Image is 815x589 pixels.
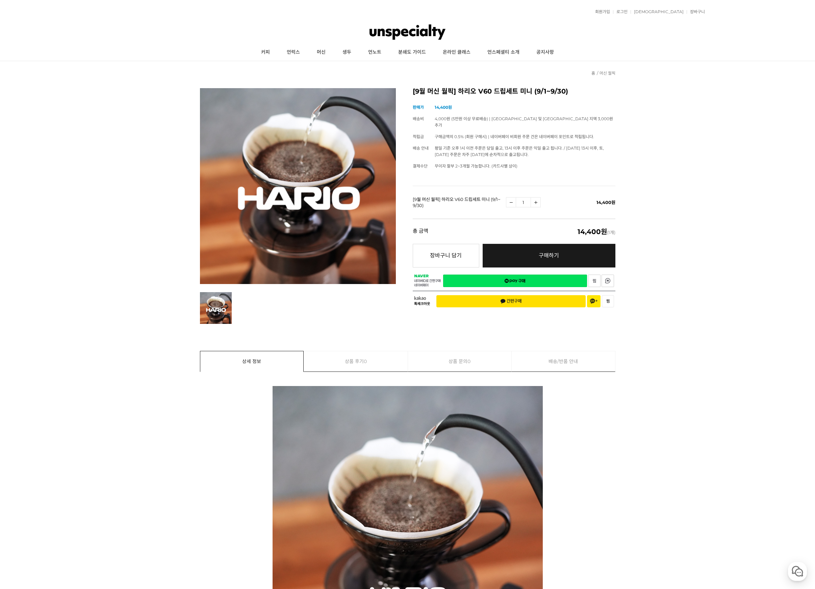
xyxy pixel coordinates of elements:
span: 0 [467,351,470,372]
span: 적립금 [413,134,424,139]
span: 평일 기준 오후 1시 이전 주문은 당일 출고, 13시 이후 주문은 익일 출고 됩니다. / [DATE] 13시 이후, 토, [DATE] 주문은 차주 [DATE]에 순차적으로 출... [435,146,604,157]
img: 9월 머신 월픽 하리오 V60 드립세트 미니 [200,88,396,284]
span: 배송 안내 [413,146,429,151]
span: 채널 추가 [590,299,597,304]
span: 결제수단 [413,163,428,169]
strong: 총 금액 [413,228,428,235]
span: 0 [364,351,367,372]
span: 4,000원 (5만원 이상 무료배송) | [GEOGRAPHIC_DATA] 및 [GEOGRAPHIC_DATA] 지역 3,000원 추가 [435,116,613,128]
a: 새창 [602,275,614,287]
a: 언럭스 [278,44,308,61]
span: 14,400원 [596,200,615,205]
a: 새창 [443,275,587,287]
a: 수량감소 [506,197,516,207]
button: 채널 추가 [587,295,601,307]
a: 머신 월픽 [600,71,615,76]
a: 상품 문의0 [408,351,512,372]
a: 새창 [588,275,601,287]
span: 간편구매 [500,299,522,304]
strong: 14,400원 [435,105,452,110]
a: 홈 [591,71,595,76]
a: 회원가입 [592,10,610,14]
a: 생두 [334,44,360,61]
span: 구매하기 [539,252,559,259]
span: 찜 [606,299,610,304]
a: 커피 [253,44,278,61]
button: 간편구매 [436,295,586,307]
h2: [9월 머신 월픽] 하리오 V60 드립세트 미니 (9/1~9/30) [413,88,615,95]
em: 14,400원 [578,228,607,236]
a: [DEMOGRAPHIC_DATA] [631,10,684,14]
a: 구매하기 [483,244,615,267]
img: 언스페셜티 몰 [370,22,445,42]
a: 로그인 [613,10,628,14]
a: 상세 정보 [200,351,304,372]
a: 분쇄도 가이드 [390,44,434,61]
span: 구매금액의 0.5% (회원 구매시) | 네이버페이 비회원 주문 건은 네이버페이 포인트로 적립됩니다. [435,134,594,139]
span: (1개) [578,228,615,235]
button: 찜 [602,295,614,307]
span: 판매가 [413,105,424,110]
a: 언노트 [360,44,390,61]
a: 장바구니 [687,10,705,14]
a: 상품 후기0 [304,351,408,372]
span: 카카오 톡체크아웃 [414,296,431,306]
td: [9월 머신 월픽] 하리오 V60 드립세트 미니 (9/1~9/30) [413,186,506,219]
a: 언스페셜티 소개 [479,44,528,61]
a: 머신 [308,44,334,61]
a: 온라인 클래스 [434,44,479,61]
span: 무이자 할부 2~3개월 가능합니다. (카드사별 상이) [435,163,517,169]
a: 수량증가 [531,197,541,207]
button: 장바구니 담기 [413,244,479,267]
a: 배송/반품 안내 [512,351,615,372]
a: 공지사항 [528,44,562,61]
span: 배송비 [413,116,424,121]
